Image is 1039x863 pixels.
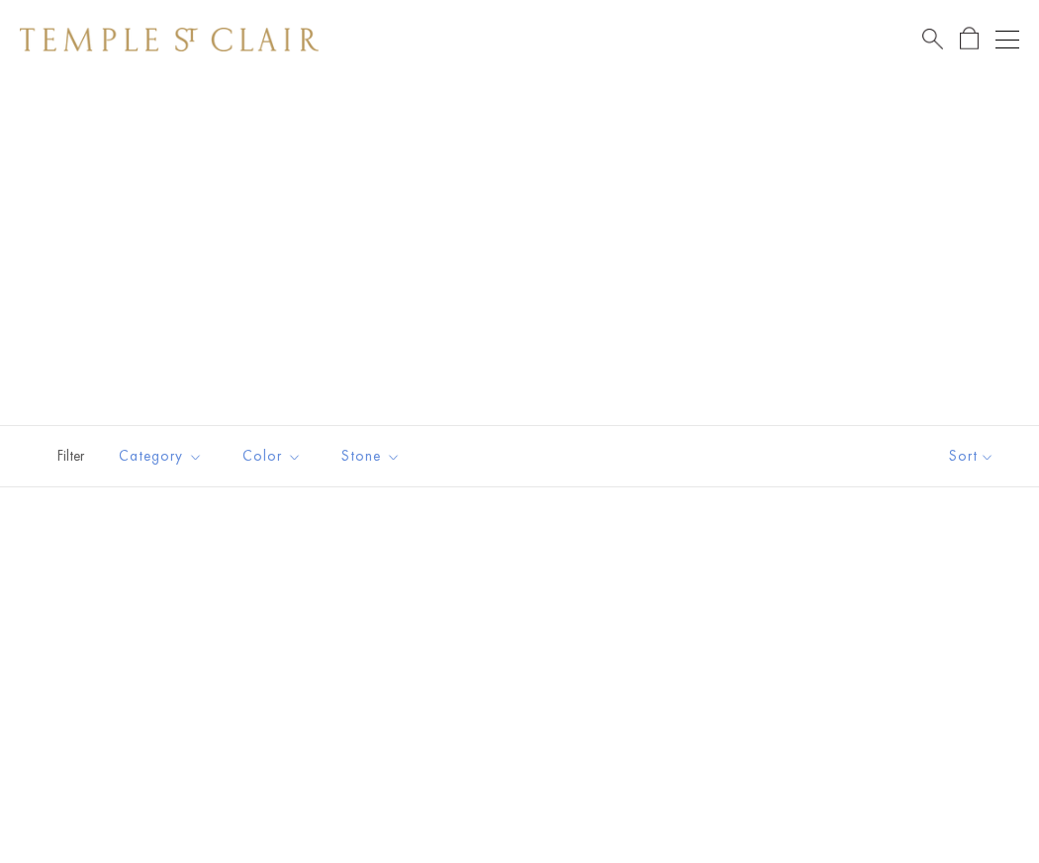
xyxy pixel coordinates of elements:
span: Category [109,444,218,469]
button: Open navigation [995,28,1019,51]
button: Show sort by [904,426,1039,486]
span: Color [233,444,317,469]
img: Temple St. Clair [20,28,319,51]
button: Color [228,434,317,478]
a: Open Shopping Bag [960,27,979,51]
button: Stone [327,434,416,478]
span: Stone [331,444,416,469]
button: Category [104,434,218,478]
a: Search [922,27,943,51]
